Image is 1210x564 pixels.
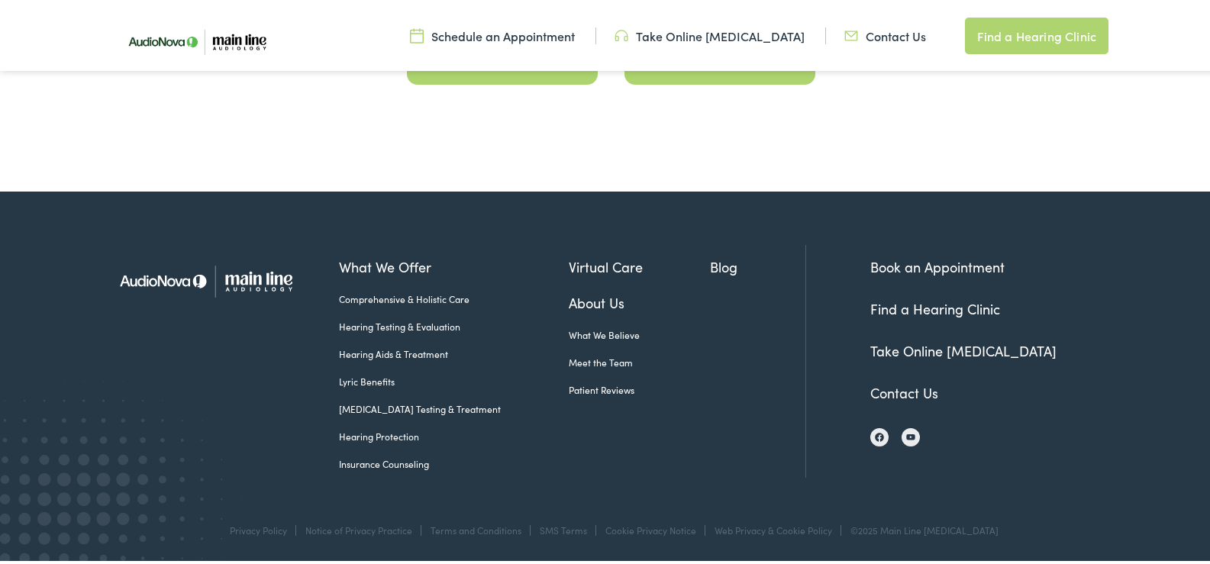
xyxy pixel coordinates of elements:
img: utility icon [844,25,858,42]
a: About Us [569,290,711,311]
a: Hearing Aids & Treatment [339,345,569,359]
a: Blog [710,254,805,275]
a: Terms and Conditions [431,521,522,534]
a: Hearing Testing & Evaluation [339,317,569,331]
img: utility icon [615,25,628,42]
a: Comprehensive & Holistic Care [339,290,569,304]
a: Find a Hearing Clinic [965,15,1108,52]
a: SMS Terms [540,521,588,534]
a: [MEDICAL_DATA] Testing & Treatment [339,400,569,414]
a: Schedule an Appointment [410,25,575,42]
img: YouTube [906,430,915,439]
img: Main Line Audiology [107,243,313,315]
a: Insurance Counseling [339,455,569,469]
a: Notice of Privacy Practice [306,521,413,534]
a: Contact Us [870,381,938,400]
img: Facebook icon, indicating the presence of the site or brand on the social media platform. [875,430,884,440]
a: Contact Us [844,25,926,42]
a: Hearing Protection [339,427,569,441]
a: Privacy Policy [231,521,288,534]
a: Virtual Care [569,254,711,275]
img: utility icon [410,25,424,42]
div: ©2025 Main Line [MEDICAL_DATA] [844,523,999,533]
a: Take Online [MEDICAL_DATA] [615,25,805,42]
a: Cookie Privacy Notice [606,521,697,534]
a: Lyric Benefits [339,372,569,386]
a: Meet the Team [569,353,711,367]
a: Patient Reviews [569,381,711,395]
a: What We Offer [339,254,569,275]
a: Web Privacy & Cookie Policy [715,521,833,534]
a: Book an Appointment [870,255,1005,274]
a: Find a Hearing Clinic [870,297,1000,316]
a: What We Believe [569,326,711,340]
a: Take Online [MEDICAL_DATA] [870,339,1057,358]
